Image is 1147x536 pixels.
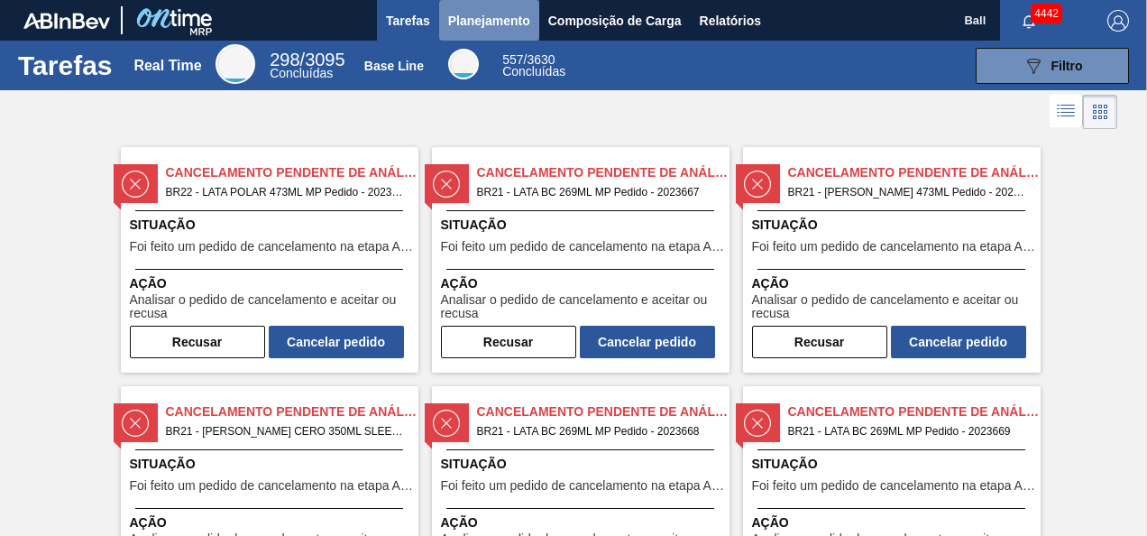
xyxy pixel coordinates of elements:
span: Composição de Carga [548,10,682,32]
button: Cancelar pedido [269,326,404,358]
span: Tarefas [386,10,430,32]
button: Recusar [441,326,576,358]
div: Visão em Cards [1083,95,1117,129]
button: Cancelar pedido [580,326,715,358]
span: BR22 - LATA POLAR 473ML MP Pedido - 2023803 [166,182,404,202]
span: Ação [130,274,414,293]
span: Planejamento [448,10,530,32]
span: Foi feito um pedido de cancelamento na etapa Aguardando Faturamento [441,479,725,493]
span: Situação [130,455,414,474]
span: BR21 - LATA STELLA 473ML Pedido - 2023608 [788,182,1026,202]
div: Real Time [216,44,255,84]
span: Foi feito um pedido de cancelamento na etapa Aguardando Faturamento [441,240,725,254]
img: TNhmsLtSVTkK8tSr43FrP2fwEKptu5GPRR3wAAAABJRU5ErkJggg== [23,13,110,29]
span: Situação [130,216,414,235]
img: status [122,171,149,198]
span: Cancelamento Pendente de Análise [166,402,418,421]
div: Visão em Lista [1050,95,1083,129]
span: Concluídas [270,66,333,80]
img: status [433,171,460,198]
div: Base Line [448,49,479,79]
span: Situação [752,216,1036,235]
span: Foi feito um pedido de cancelamento na etapa Aguardando Faturamento [752,479,1036,493]
div: Base Line [364,59,424,73]
span: Analisar o pedido de cancelamento e aceitar ou recusa [752,293,1036,321]
div: Real Time [133,58,201,74]
span: Ação [130,513,414,532]
button: Filtro [976,48,1129,84]
img: Logout [1107,10,1129,32]
span: Foi feito um pedido de cancelamento na etapa Aguardando Faturamento [130,240,414,254]
span: 4442 [1031,4,1062,23]
span: Situação [441,455,725,474]
button: Recusar [130,326,265,358]
span: BR21 - LATA BC 269ML MP Pedido - 2023669 [788,421,1026,441]
span: Ação [752,513,1036,532]
span: Filtro [1051,59,1083,73]
span: BR21 - LATA CORONA CERO 350ML SLEEK Pedido - 2023618 [166,421,404,441]
img: status [433,410,460,437]
button: Recusar [752,326,887,358]
img: status [744,171,771,198]
span: 557 [502,52,523,67]
span: Concluídas [502,64,565,79]
span: / 3630 [502,52,555,67]
h1: Tarefas [18,55,113,76]
div: Completar tarefa: 30013545 [752,322,1026,358]
div: Completar tarefa: 30013544 [441,322,715,358]
span: Cancelamento Pendente de Análise [477,163,729,182]
span: Relatórios [700,10,761,32]
div: Completar tarefa: 30013541 [130,322,404,358]
span: Foi feito um pedido de cancelamento na etapa Aguardando Faturamento [130,479,414,493]
span: Cancelamento Pendente de Análise [166,163,418,182]
button: Cancelar pedido [891,326,1026,358]
span: Situação [752,455,1036,474]
span: Ação [441,274,725,293]
span: Ação [441,513,725,532]
span: BR21 - LATA BC 269ML MP Pedido - 2023667 [477,182,715,202]
button: Notificações [1000,8,1058,33]
span: Foi feito um pedido de cancelamento na etapa Aguardando Faturamento [752,240,1036,254]
span: Cancelamento Pendente de Análise [788,402,1041,421]
div: Real Time [270,52,344,79]
span: / 3095 [270,50,344,69]
div: Base Line [502,54,565,78]
span: Situação [441,216,725,235]
span: Analisar o pedido de cancelamento e aceitar ou recusa [130,293,414,321]
img: status [122,410,149,437]
span: Cancelamento Pendente de Análise [788,163,1041,182]
span: Cancelamento Pendente de Análise [477,402,729,421]
img: status [744,410,771,437]
span: BR21 - LATA BC 269ML MP Pedido - 2023668 [477,421,715,441]
span: Analisar o pedido de cancelamento e aceitar ou recusa [441,293,725,321]
span: 298 [270,50,299,69]
span: Ação [752,274,1036,293]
